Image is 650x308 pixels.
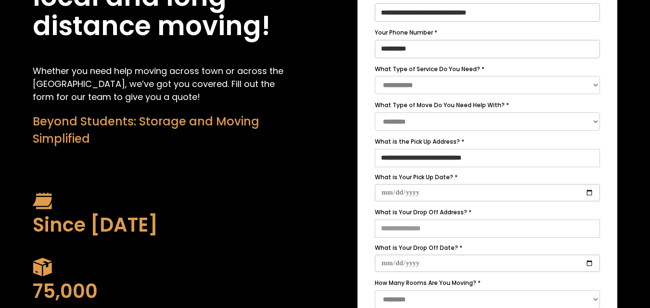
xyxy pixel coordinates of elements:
[375,100,600,111] label: What Type of Move Do You Need Help With? *
[33,64,293,103] p: Whether you need help moving across town or across the [GEOGRAPHIC_DATA], we’ve got you covered. ...
[375,207,600,218] label: What is Your Drop Off Address? *
[375,27,600,38] label: Your Phone Number *
[375,172,600,183] label: What is Your Pick Up Date? *
[33,113,293,148] div: Beyond Students: Storage and Moving Simplified
[375,136,600,147] label: What is the Pick Up Address? *
[375,278,600,288] label: How Many Rooms Are You Moving? *
[33,277,293,306] div: 75,000
[375,64,600,74] label: What Type of Service Do You Need? *
[33,210,293,239] div: Since [DATE]
[375,243,600,253] label: What is Your Drop Off Date? *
